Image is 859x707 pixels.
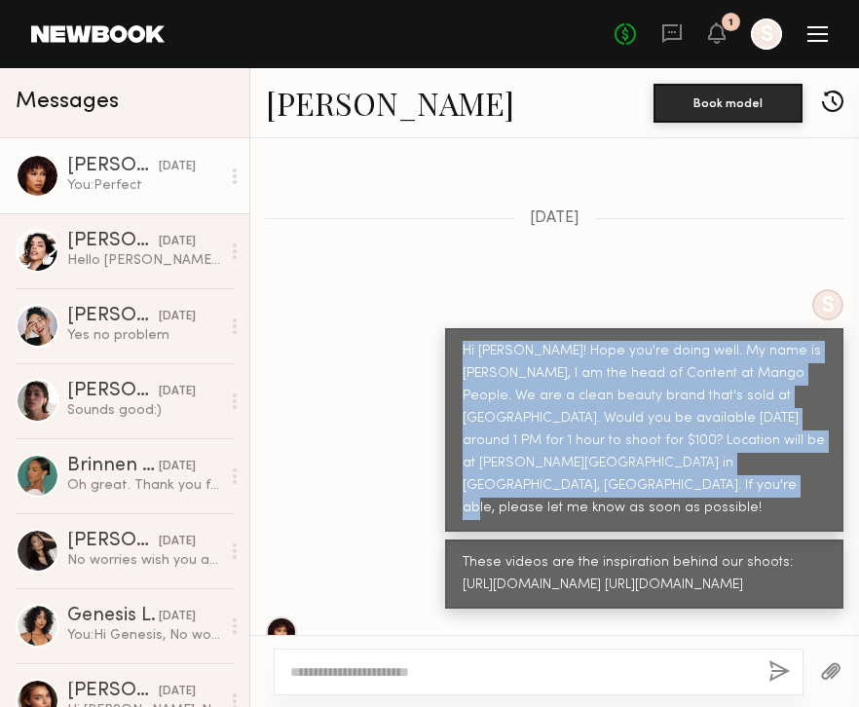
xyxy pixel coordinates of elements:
[159,158,196,176] div: [DATE]
[728,18,733,28] div: 1
[654,84,803,123] button: Book model
[159,458,196,476] div: [DATE]
[67,532,159,551] div: [PERSON_NAME]
[67,626,220,645] div: You: Hi Genesis, No worries at all!! Are you free at all [DATE] or [DATE]?
[67,176,220,195] div: You: Perfect
[751,19,782,50] a: S
[67,326,220,345] div: Yes no problem
[67,476,220,495] div: Oh great. Thank you for getting back to me with the additional information! Would it be possible ...
[67,251,220,270] div: Hello [PERSON_NAME], hope you’re doing well! I wanted to follow up to see if you’re still interes...
[159,533,196,551] div: [DATE]
[67,307,159,326] div: [PERSON_NAME]
[67,607,159,626] div: Genesis L.
[67,401,220,420] div: Sounds good:)
[67,157,159,176] div: [PERSON_NAME]
[159,308,196,326] div: [DATE]
[159,383,196,401] div: [DATE]
[67,551,220,570] div: No worries wish you a good shoot!
[67,232,159,251] div: [PERSON_NAME]
[530,210,579,227] span: [DATE]
[67,682,159,701] div: [PERSON_NAME]
[159,608,196,626] div: [DATE]
[463,341,826,520] div: Hi [PERSON_NAME]! Hope you're doing well. My name is [PERSON_NAME], I am the head of Content at M...
[16,91,119,113] span: Messages
[159,683,196,701] div: [DATE]
[266,82,514,124] a: [PERSON_NAME]
[463,552,826,597] div: These videos are the inspiration behind our shoots: [URL][DOMAIN_NAME] [URL][DOMAIN_NAME]
[159,233,196,251] div: [DATE]
[654,93,803,110] a: Book model
[67,457,159,476] div: Brinnen [PERSON_NAME]
[67,382,159,401] div: [PERSON_NAME]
